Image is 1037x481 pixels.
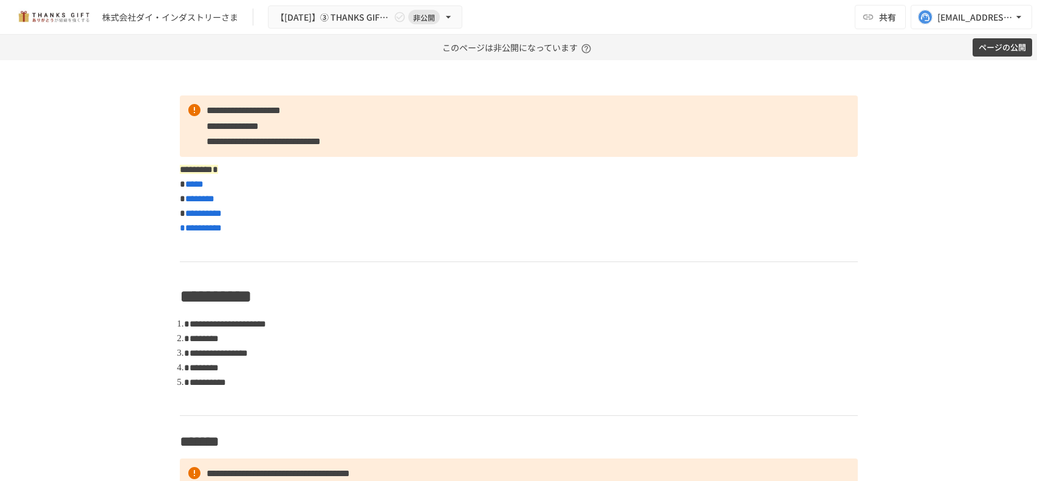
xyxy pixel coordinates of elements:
[442,35,595,60] p: このページは非公開になっています
[855,5,906,29] button: 共有
[102,11,238,24] div: 株式会社ダイ・インダストリーさま
[268,5,462,29] button: 【[DATE]】➂ THANKS GIFT操作説明/THANKS GIFT[PERSON_NAME]非公開
[973,38,1032,57] button: ページの公開
[408,11,440,24] span: 非公開
[937,10,1013,25] div: [EMAIL_ADDRESS][DOMAIN_NAME]
[276,10,391,25] span: 【[DATE]】➂ THANKS GIFT操作説明/THANKS GIFT[PERSON_NAME]
[15,7,92,27] img: mMP1OxWUAhQbsRWCurg7vIHe5HqDpP7qZo7fRoNLXQh
[911,5,1032,29] button: [EMAIL_ADDRESS][DOMAIN_NAME]
[879,10,896,24] span: 共有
